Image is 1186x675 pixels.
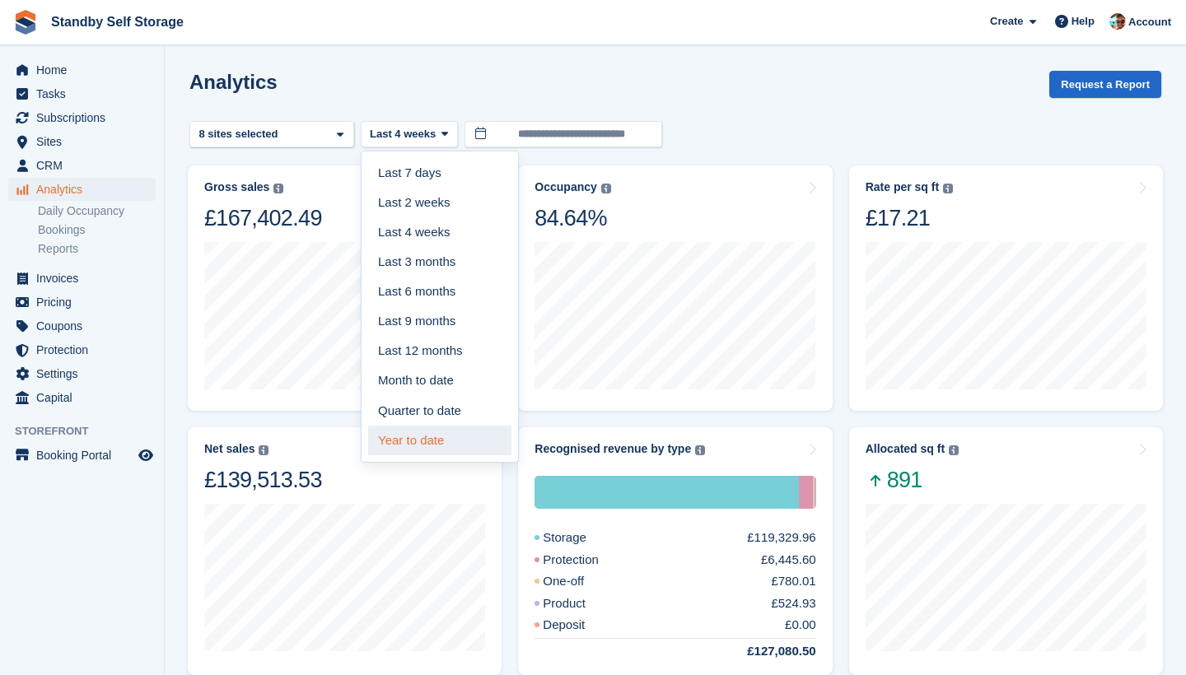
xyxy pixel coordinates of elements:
[38,222,156,238] a: Bookings
[44,8,190,35] a: Standby Self Storage
[204,204,322,232] div: £167,402.49
[36,58,135,81] span: Home
[535,476,799,509] div: Storage
[771,572,815,591] div: £780.01
[535,616,624,635] div: Deposit
[196,126,284,142] div: 8 sites selected
[36,106,135,129] span: Subscriptions
[761,551,816,570] div: £6,445.60
[535,204,610,232] div: 84.64%
[370,126,436,142] span: Last 4 weeks
[8,58,156,81] a: menu
[535,572,623,591] div: One-off
[8,130,156,153] a: menu
[361,121,458,148] button: Last 4 weeks
[813,476,815,509] div: One-off
[535,551,638,570] div: Protection
[368,247,511,277] a: Last 3 months
[8,291,156,314] a: menu
[259,445,268,455] img: icon-info-grey-7440780725fd019a000dd9b08b2336e03edf1995a4989e88bcd33f0948082b44.svg
[601,184,611,193] img: icon-info-grey-7440780725fd019a000dd9b08b2336e03edf1995a4989e88bcd33f0948082b44.svg
[1128,14,1171,30] span: Account
[8,178,156,201] a: menu
[949,445,959,455] img: icon-info-grey-7440780725fd019a000dd9b08b2336e03edf1995a4989e88bcd33f0948082b44.svg
[747,528,815,547] div: £119,329.96
[204,180,269,194] div: Gross sales
[189,71,278,93] h2: Analytics
[273,184,283,193] img: icon-info-grey-7440780725fd019a000dd9b08b2336e03edf1995a4989e88bcd33f0948082b44.svg
[204,466,322,494] div: £139,513.53
[707,642,815,661] div: £127,080.50
[866,180,939,194] div: Rate per sq ft
[36,82,135,105] span: Tasks
[8,154,156,177] a: menu
[368,396,511,426] a: Quarter to date
[8,82,156,105] a: menu
[204,442,254,456] div: Net sales
[535,442,691,456] div: Recognised revenue by type
[1072,13,1095,30] span: Help
[36,267,135,290] span: Invoices
[368,337,511,366] a: Last 12 months
[1109,13,1126,30] img: Michael Walker
[771,594,815,613] div: £524.93
[36,362,135,385] span: Settings
[36,130,135,153] span: Sites
[368,188,511,217] a: Last 2 weeks
[535,528,626,547] div: Storage
[815,476,815,509] div: Product
[368,366,511,396] a: Month to date
[8,106,156,129] a: menu
[36,291,135,314] span: Pricing
[695,445,705,455] img: icon-info-grey-7440780725fd019a000dd9b08b2336e03edf1995a4989e88bcd33f0948082b44.svg
[368,306,511,336] a: Last 9 months
[15,423,164,440] span: Storefront
[8,386,156,409] a: menu
[866,442,945,456] div: Allocated sq ft
[136,445,156,465] a: Preview store
[368,426,511,455] a: Year to date
[38,241,156,257] a: Reports
[38,203,156,219] a: Daily Occupancy
[368,277,511,306] a: Last 6 months
[368,158,511,188] a: Last 7 days
[799,476,813,509] div: Protection
[535,180,596,194] div: Occupancy
[36,314,135,337] span: Coupons
[866,466,959,494] span: 891
[36,338,135,361] span: Protection
[36,386,135,409] span: Capital
[8,267,156,290] a: menu
[8,314,156,337] a: menu
[8,338,156,361] a: menu
[785,616,816,635] div: £0.00
[36,444,135,467] span: Booking Portal
[368,217,511,247] a: Last 4 weeks
[36,154,135,177] span: CRM
[36,178,135,201] span: Analytics
[535,594,625,613] div: Product
[8,444,156,467] a: menu
[990,13,1023,30] span: Create
[866,204,953,232] div: £17.21
[13,10,38,35] img: stora-icon-8386f47178a22dfd0bd8f6a31ec36ba5ce8667c1dd55bd0f319d3a0aa187defe.svg
[1049,71,1161,98] button: Request a Report
[8,362,156,385] a: menu
[943,184,953,193] img: icon-info-grey-7440780725fd019a000dd9b08b2336e03edf1995a4989e88bcd33f0948082b44.svg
